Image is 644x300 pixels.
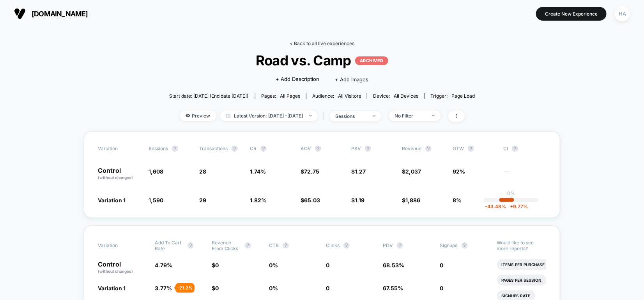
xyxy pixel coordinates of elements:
[245,242,251,249] button: ?
[269,262,278,268] span: 0 %
[326,242,340,248] span: Clicks
[440,285,444,291] span: 0
[172,146,178,152] button: ?
[269,285,278,291] span: 0 %
[507,190,515,196] p: 0%
[351,168,366,175] span: $
[395,113,426,119] div: No Filter
[98,146,141,152] span: Variation
[326,262,329,268] span: 0
[301,168,319,175] span: $
[14,8,26,19] img: Visually logo
[301,197,320,204] span: $
[536,7,607,21] button: Create New Experience
[212,285,219,291] span: $
[322,111,330,122] span: |
[351,146,361,151] span: PSV
[512,146,518,152] button: ?
[199,168,206,175] span: 28
[220,111,318,121] span: Latest Version: [DATE] - [DATE]
[12,7,90,20] button: [DOMAIN_NAME]
[402,168,421,175] span: $
[355,56,388,65] p: ARCHIVED
[503,146,546,152] span: CI
[232,146,238,152] button: ?
[276,75,319,83] span: + Add Description
[497,259,550,270] li: Items Per Purchase
[188,242,194,249] button: ?
[180,111,216,121] span: Preview
[212,262,219,268] span: $
[250,197,267,204] span: 1.82 %
[485,204,506,209] span: -43.48 %
[149,146,168,151] span: Sessions
[615,6,630,21] div: HA
[453,146,495,152] span: OTW
[226,114,230,118] img: calendar
[155,262,172,268] span: 4.79 %
[425,146,432,152] button: ?
[497,275,547,286] li: Pages Per Session
[98,197,126,204] span: Variation 1
[383,242,393,248] span: PDV
[326,285,329,291] span: 0
[355,197,364,204] span: 1.19
[365,146,371,152] button: ?
[335,76,368,82] span: + Add Images
[373,115,375,117] img: end
[309,115,312,116] img: end
[149,168,163,175] span: 1,608
[468,146,474,152] button: ?
[336,113,367,119] div: sessions
[405,168,421,175] span: 2,037
[510,204,513,209] span: +
[383,262,404,268] span: 68.53 %
[261,93,300,99] div: Pages:
[397,242,403,249] button: ?
[503,169,546,181] span: ---
[440,242,458,248] span: Signups
[184,52,460,68] span: Road vs. Camp
[169,93,248,99] span: Start date: [DATE] (End date [DATE])
[98,285,126,291] span: Variation 1
[497,240,546,251] p: Would like to see more reports?
[98,261,147,274] p: Control
[32,10,88,18] span: [DOMAIN_NAME]
[394,93,418,99] span: all devices
[453,197,462,204] span: 8%
[343,242,350,249] button: ?
[506,204,528,209] span: 9.77 %
[199,197,206,204] span: 29
[216,262,219,268] span: 0
[260,146,267,152] button: ?
[175,283,195,293] div: - 21.2 %
[402,146,421,151] span: Revenue
[351,197,364,204] span: $
[612,6,632,22] button: HA
[304,197,320,204] span: 65.03
[510,196,512,202] p: |
[98,167,141,181] p: Control
[290,40,354,46] a: < Back to all live experiences
[283,242,289,249] button: ?
[269,242,279,248] span: CTR
[98,175,133,180] span: (without changes)
[250,168,266,175] span: 1.74 %
[301,146,311,151] span: AOV
[212,240,241,251] span: Revenue From Clicks
[338,93,361,99] span: All Visitors
[430,93,475,99] div: Trigger:
[149,197,163,204] span: 1,590
[367,93,424,99] span: Device:
[315,146,321,152] button: ?
[98,269,133,274] span: (without changes)
[451,93,475,99] span: Page Load
[98,240,141,251] span: Variation
[355,168,366,175] span: 1.27
[280,93,300,99] span: all pages
[405,197,420,204] span: 1,886
[304,168,319,175] span: 72.75
[453,168,465,175] span: 92%
[462,242,468,249] button: ?
[155,240,184,251] span: Add To Cart Rate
